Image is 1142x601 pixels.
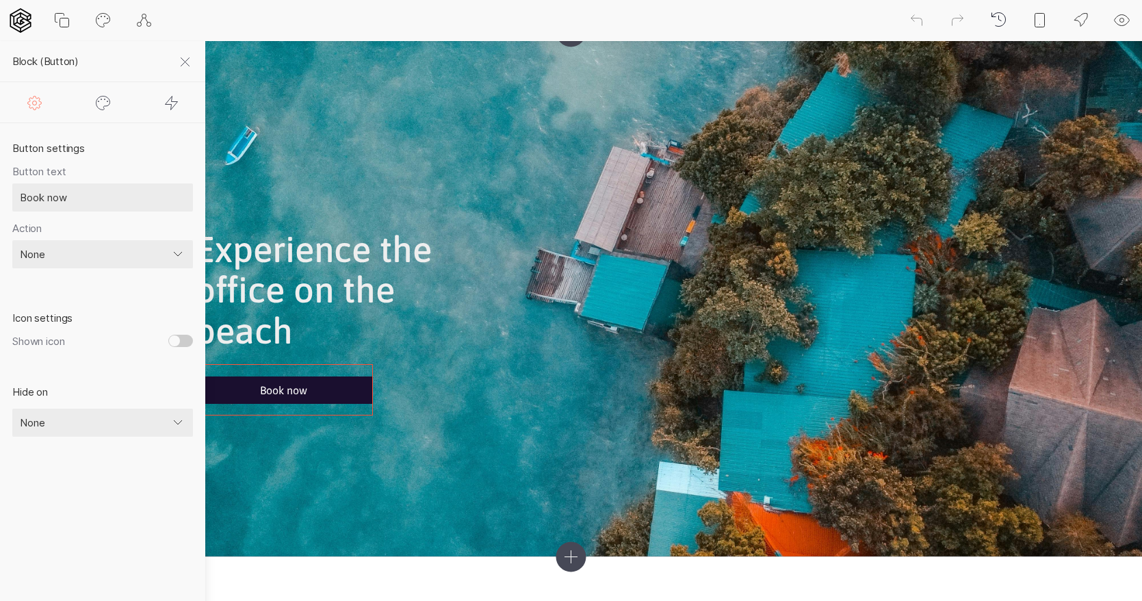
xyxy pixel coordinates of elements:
[12,311,193,335] legend: Icon settings
[68,82,137,123] div: Styles
[12,385,193,409] legend: Hide on
[206,382,362,398] span: Book now
[12,165,66,178] span: Button text
[990,11,1007,30] div: Backups
[12,142,193,165] legend: Button settings
[12,41,205,82] h2: block (button)
[195,376,373,404] button: Book now
[12,222,42,235] span: Action
[137,82,205,123] div: Interactions
[12,335,65,348] span: Shown icon
[195,229,501,351] h1: Experience the office on the beach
